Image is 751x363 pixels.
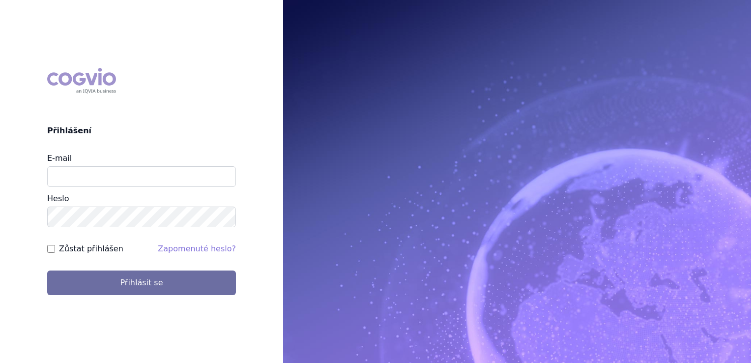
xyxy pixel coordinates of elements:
label: E-mail [47,153,72,163]
button: Přihlásit se [47,271,236,295]
label: Zůstat přihlášen [59,243,123,255]
h2: Přihlášení [47,125,236,137]
a: Zapomenuté heslo? [158,244,236,253]
div: COGVIO [47,68,116,93]
label: Heslo [47,194,69,203]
